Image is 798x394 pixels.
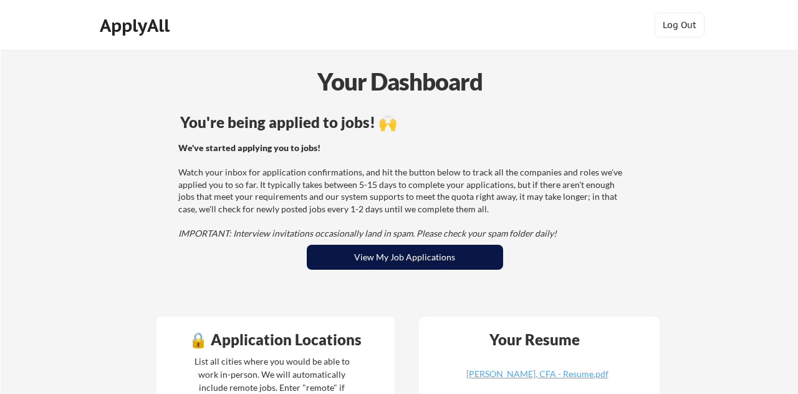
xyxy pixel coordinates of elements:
div: 🔒 Application Locations [160,332,392,347]
div: [PERSON_NAME], CFA - Resume.pdf [463,370,612,378]
em: IMPORTANT: Interview invitations occasionally land in spam. Please check your spam folder daily! [178,228,557,239]
div: Watch your inbox for application confirmations, and hit the button below to track all the compani... [178,142,628,240]
div: Your Resume [473,332,597,347]
button: Log Out [655,12,704,37]
div: Your Dashboard [1,64,798,99]
a: [PERSON_NAME], CFA - Resume.pdf [463,370,612,389]
div: You're being applied to jobs! 🙌 [180,115,630,130]
div: ApplyAll [100,15,173,36]
strong: We've started applying you to jobs! [178,142,320,153]
button: View My Job Applications [307,245,503,270]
